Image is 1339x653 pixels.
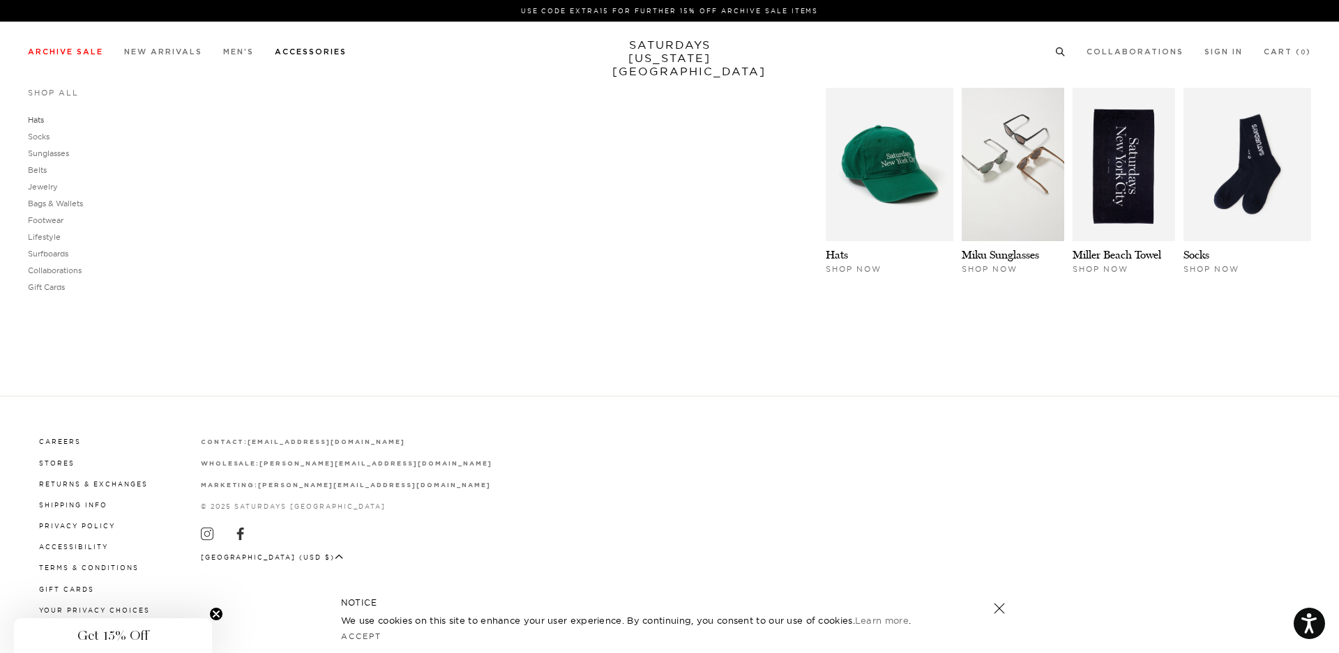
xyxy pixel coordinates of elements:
a: Accept [341,631,381,641]
strong: [EMAIL_ADDRESS][DOMAIN_NAME] [248,439,404,445]
a: Gift Cards [28,282,65,292]
a: Privacy Policy [39,522,115,530]
p: Use Code EXTRA15 for Further 15% Off Archive Sale Items [33,6,1306,16]
button: [GEOGRAPHIC_DATA] (USD $) [201,552,344,562]
a: Returns & Exchanges [39,480,148,488]
p: © 2025 Saturdays [GEOGRAPHIC_DATA] [201,501,492,512]
small: 0 [1301,49,1306,56]
span: Shop Now [1183,264,1239,274]
a: Hats [28,115,44,125]
a: Sunglasses [28,148,69,158]
h5: NOTICE [341,597,998,609]
a: SATURDAYS[US_STATE][GEOGRAPHIC_DATA] [612,38,727,78]
a: Shipping Info [39,501,107,509]
a: Lifestyle [28,232,61,242]
a: Footwear [28,215,63,225]
span: Shop Now [826,264,882,274]
div: Get 15% OffClose teaser [14,618,212,653]
a: Collaborations [1087,48,1183,56]
a: Collaborations [28,266,82,275]
a: Shop All [28,88,79,98]
a: Archive Sale [28,48,103,56]
strong: wholesale: [201,461,260,467]
a: Bags & Wallets [28,199,83,208]
a: Gift Cards [39,585,94,593]
strong: [PERSON_NAME][EMAIL_ADDRESS][DOMAIN_NAME] [258,482,490,489]
a: Belts [28,165,47,175]
a: Men's [223,48,254,56]
a: Sign In [1204,48,1243,56]
span: Get 15% Off [77,627,149,644]
a: Learn more [855,615,909,626]
a: [PERSON_NAME][EMAIL_ADDRESS][DOMAIN_NAME] [259,459,492,467]
a: [PERSON_NAME][EMAIL_ADDRESS][DOMAIN_NAME] [258,481,490,489]
a: Stores [39,459,75,467]
strong: [PERSON_NAME][EMAIL_ADDRESS][DOMAIN_NAME] [259,461,492,467]
a: Accessories [275,48,347,56]
a: Surfboards [28,249,68,259]
a: Socks [28,132,50,141]
a: Jewelry [28,182,58,192]
a: Careers [39,438,81,445]
a: New Arrivals [124,48,202,56]
a: Terms & Conditions [39,564,139,571]
a: Miller Beach Towel [1073,248,1161,261]
a: [EMAIL_ADDRESS][DOMAIN_NAME] [248,438,404,445]
strong: marketing: [201,482,259,489]
a: Cart (0) [1264,48,1311,56]
a: Hats [826,248,848,261]
a: Socks [1183,248,1209,261]
a: Accessibility [39,543,108,551]
a: Miku Sunglasses [962,248,1039,261]
p: We use cookies on this site to enhance your user experience. By continuing, you consent to our us... [341,613,948,627]
a: Your privacy choices [39,606,150,614]
button: Close teaser [209,607,223,621]
strong: contact: [201,439,248,445]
